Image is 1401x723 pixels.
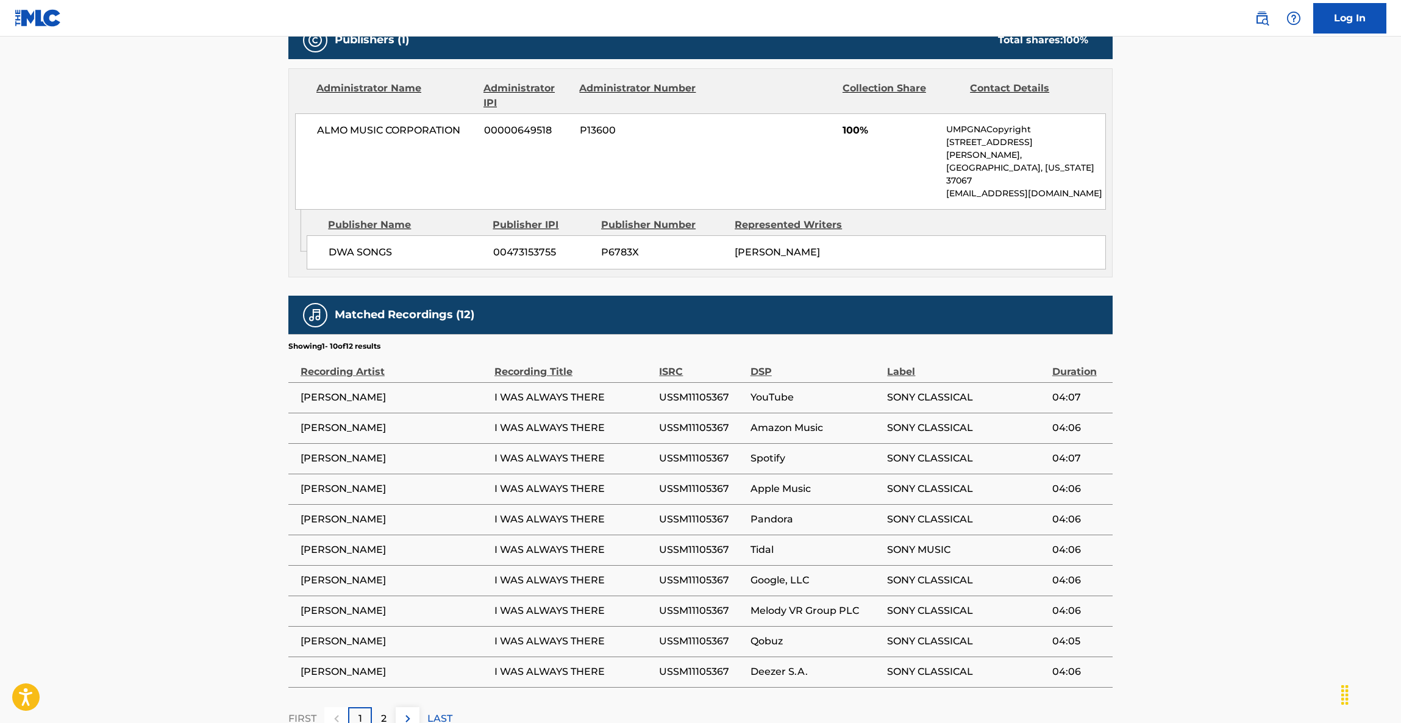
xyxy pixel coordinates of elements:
[580,123,698,138] span: P13600
[750,634,882,649] span: Qobuz
[659,512,744,527] span: USSM11105367
[946,162,1105,187] p: [GEOGRAPHIC_DATA], [US_STATE] 37067
[1052,421,1107,435] span: 04:06
[493,245,592,260] span: 00473153755
[843,123,937,138] span: 100%
[1313,3,1386,34] a: Log In
[1282,6,1306,30] div: Help
[750,604,882,618] span: Melody VR Group PLC
[887,543,1046,557] span: SONY MUSIC
[735,246,820,258] span: [PERSON_NAME]
[887,664,1046,679] span: SONY CLASSICAL
[601,245,725,260] span: P6783X
[750,390,882,405] span: YouTube
[308,308,323,322] img: Matched Recordings
[301,604,488,618] span: [PERSON_NAME]
[301,634,488,649] span: [PERSON_NAME]
[335,308,474,322] h5: Matched Recordings (12)
[328,218,483,232] div: Publisher Name
[494,451,653,466] span: I WAS ALWAYS THERE
[887,573,1046,588] span: SONY CLASSICAL
[1063,34,1088,46] span: 100 %
[301,482,488,496] span: [PERSON_NAME]
[317,123,475,138] span: ALMO MUSIC CORPORATION
[1052,664,1107,679] span: 04:06
[750,512,882,527] span: Pandora
[329,245,484,260] span: DWA SONGS
[1052,634,1107,649] span: 04:05
[494,352,653,379] div: Recording Title
[335,33,409,47] h5: Publishers (1)
[301,512,488,527] span: [PERSON_NAME]
[750,664,882,679] span: Deezer S.A.
[316,81,474,110] div: Administrator Name
[1255,11,1269,26] img: search
[494,573,653,588] span: I WAS ALWAYS THERE
[1052,573,1107,588] span: 04:06
[494,664,653,679] span: I WAS ALWAYS THERE
[1052,451,1107,466] span: 04:07
[887,604,1046,618] span: SONY CLASSICAL
[494,482,653,496] span: I WAS ALWAYS THERE
[659,421,744,435] span: USSM11105367
[659,634,744,649] span: USSM11105367
[301,390,488,405] span: [PERSON_NAME]
[1052,482,1107,496] span: 04:06
[301,352,488,379] div: Recording Artist
[750,573,882,588] span: Google, LLC
[750,543,882,557] span: Tidal
[887,421,1046,435] span: SONY CLASSICAL
[1052,390,1107,405] span: 04:07
[750,451,882,466] span: Spotify
[946,123,1105,136] p: UMPGNACopyright
[998,33,1088,48] div: Total shares:
[301,421,488,435] span: [PERSON_NAME]
[1340,664,1401,723] iframe: Chat Widget
[494,604,653,618] span: I WAS ALWAYS THERE
[493,218,592,232] div: Publisher IPI
[887,482,1046,496] span: SONY CLASSICAL
[288,341,380,352] p: Showing 1 - 10 of 12 results
[887,390,1046,405] span: SONY CLASSICAL
[301,573,488,588] span: [PERSON_NAME]
[1052,543,1107,557] span: 04:06
[494,421,653,435] span: I WAS ALWAYS THERE
[659,573,744,588] span: USSM11105367
[1250,6,1274,30] a: Public Search
[484,123,571,138] span: 00000649518
[494,390,653,405] span: I WAS ALWAYS THERE
[301,451,488,466] span: [PERSON_NAME]
[659,451,744,466] span: USSM11105367
[1052,352,1107,379] div: Duration
[970,81,1088,110] div: Contact Details
[1335,677,1355,713] div: Drag
[483,81,570,110] div: Administrator IPI
[494,543,653,557] span: I WAS ALWAYS THERE
[1286,11,1301,26] img: help
[308,33,323,48] img: Publishers
[301,664,488,679] span: [PERSON_NAME]
[1052,512,1107,527] span: 04:06
[301,543,488,557] span: [PERSON_NAME]
[946,136,1105,162] p: [STREET_ADDRESS][PERSON_NAME],
[750,421,882,435] span: Amazon Music
[659,352,744,379] div: ISRC
[659,664,744,679] span: USSM11105367
[887,352,1046,379] div: Label
[659,543,744,557] span: USSM11105367
[887,634,1046,649] span: SONY CLASSICAL
[601,218,725,232] div: Publisher Number
[750,482,882,496] span: Apple Music
[659,604,744,618] span: USSM11105367
[946,187,1105,200] p: [EMAIL_ADDRESS][DOMAIN_NAME]
[843,81,961,110] div: Collection Share
[659,482,744,496] span: USSM11105367
[887,512,1046,527] span: SONY CLASSICAL
[494,512,653,527] span: I WAS ALWAYS THERE
[659,390,744,405] span: USSM11105367
[579,81,697,110] div: Administrator Number
[494,634,653,649] span: I WAS ALWAYS THERE
[750,352,882,379] div: DSP
[887,451,1046,466] span: SONY CLASSICAL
